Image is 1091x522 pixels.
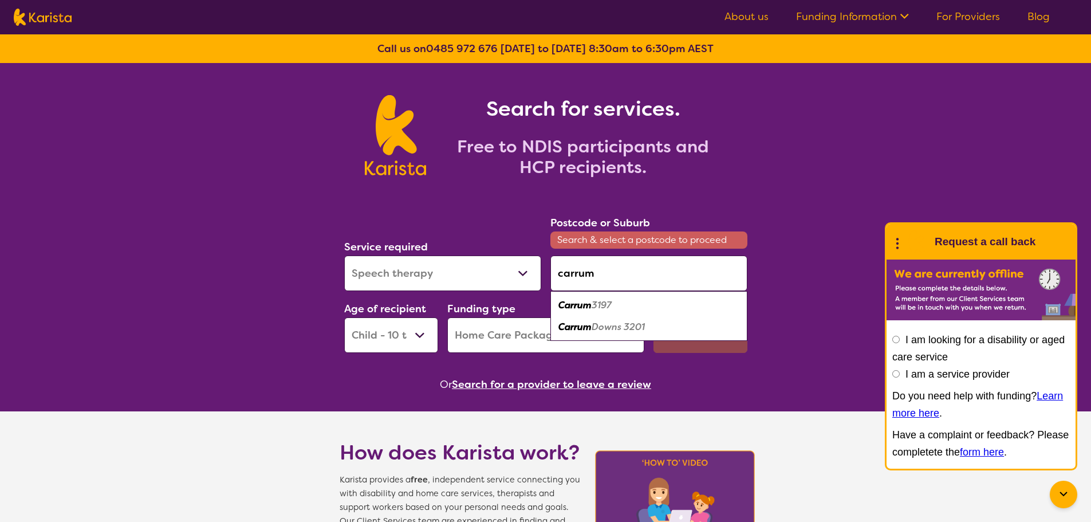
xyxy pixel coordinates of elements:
label: I am looking for a disability or aged care service [892,334,1065,363]
h1: Search for services. [440,95,726,123]
span: Or [440,376,452,393]
a: About us [724,10,769,23]
span: Search & select a postcode to proceed [550,231,747,249]
h1: How does Karista work? [340,439,580,466]
input: Type [550,256,747,291]
a: 0485 972 676 [426,42,498,56]
div: Carrum 3197 [556,295,742,316]
em: Downs 3201 [592,321,645,333]
b: free [411,474,428,485]
label: Postcode or Suburb [550,216,650,230]
img: Karista [905,230,928,253]
a: Funding Information [796,10,909,23]
img: Karista logo [365,95,426,175]
p: Do you need help with funding? . [892,387,1070,422]
em: Carrum [558,321,592,333]
label: Service required [344,240,428,254]
a: Blog [1027,10,1050,23]
img: Karista offline chat form to request call back [887,260,1076,320]
img: Karista logo [14,9,72,26]
div: Carrum Downs 3201 [556,316,742,338]
label: Age of recipient [344,302,426,316]
em: 3197 [592,299,612,311]
label: Funding type [447,302,515,316]
label: I am a service provider [905,368,1010,380]
h2: Free to NDIS participants and HCP recipients. [440,136,726,178]
a: For Providers [936,10,1000,23]
em: Carrum [558,299,592,311]
a: form here [960,446,1004,458]
button: Search for a provider to leave a review [452,376,651,393]
b: Call us on [DATE] to [DATE] 8:30am to 6:30pm AEST [377,42,714,56]
h1: Request a call back [935,233,1035,250]
p: Have a complaint or feedback? Please completete the . [892,426,1070,461]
